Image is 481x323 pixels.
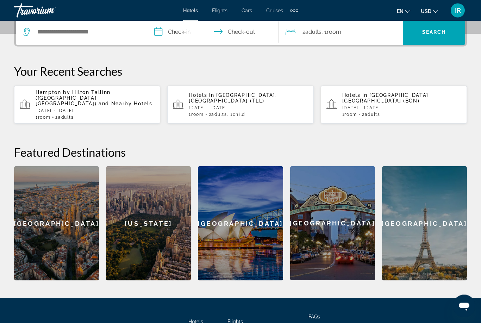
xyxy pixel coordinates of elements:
button: Hotels in [GEOGRAPHIC_DATA], [GEOGRAPHIC_DATA] (TLL)[DATE] - [DATE]1Room2Adults, 1Child [167,86,313,124]
button: Hotels in [GEOGRAPHIC_DATA], [GEOGRAPHIC_DATA] (BCN)[DATE] - [DATE]1Room2Adults [321,86,467,124]
span: [GEOGRAPHIC_DATA], [GEOGRAPHIC_DATA] (BCN) [342,93,430,104]
span: , 1 [227,112,245,117]
p: [DATE] - [DATE] [36,108,155,113]
span: Room [191,112,204,117]
button: Change currency [421,6,438,16]
a: [GEOGRAPHIC_DATA] [382,167,467,281]
a: [GEOGRAPHIC_DATA] [14,167,99,281]
div: Search widget [16,20,465,45]
span: Hotels in [189,93,214,98]
p: [DATE] - [DATE] [189,106,308,111]
span: and Nearby Hotels [99,101,152,107]
span: Adults [365,112,380,117]
span: en [397,8,404,14]
button: Search [403,20,465,45]
a: Cars [242,8,252,13]
button: Change language [397,6,410,16]
span: 1 [36,115,50,120]
span: [GEOGRAPHIC_DATA], [GEOGRAPHIC_DATA] (TLL) [189,93,277,104]
p: Your Recent Searches [14,64,467,79]
a: [US_STATE] [106,167,191,281]
span: Child [233,112,245,117]
span: Hampton by Hilton Tallinn ([GEOGRAPHIC_DATA], [GEOGRAPHIC_DATA]) [36,90,111,107]
span: Room [38,115,51,120]
iframe: Кнопка запуска окна обмена сообщениями [453,295,475,317]
span: Room [327,29,341,36]
a: Cruises [266,8,283,13]
button: User Menu [449,3,467,18]
span: Adults [211,112,227,117]
span: 2 [209,112,227,117]
span: 1 [342,112,357,117]
h2: Featured Destinations [14,145,467,160]
span: Adults [305,29,321,36]
button: Extra navigation items [290,5,298,16]
a: FAQs [308,314,320,320]
button: Travelers: 2 adults, 0 children [279,20,403,45]
a: Hotels [183,8,198,13]
span: Hotels in [342,93,368,98]
button: Hampton by Hilton Tallinn ([GEOGRAPHIC_DATA], [GEOGRAPHIC_DATA]) and Nearby Hotels[DATE] - [DATE]... [14,86,160,124]
span: 1 [189,112,204,117]
span: 2 [302,27,321,37]
span: IR [455,7,461,14]
span: Room [344,112,357,117]
a: [GEOGRAPHIC_DATA] [290,167,375,281]
p: [DATE] - [DATE] [342,106,461,111]
span: Search [422,30,446,35]
span: Adults [58,115,74,120]
span: 2 [362,112,380,117]
span: , 1 [321,27,341,37]
button: Check in and out dates [147,20,279,45]
span: USD [421,8,431,14]
a: Flights [212,8,227,13]
a: [GEOGRAPHIC_DATA] [198,167,283,281]
a: Travorium [14,1,85,20]
span: 2 [55,115,74,120]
